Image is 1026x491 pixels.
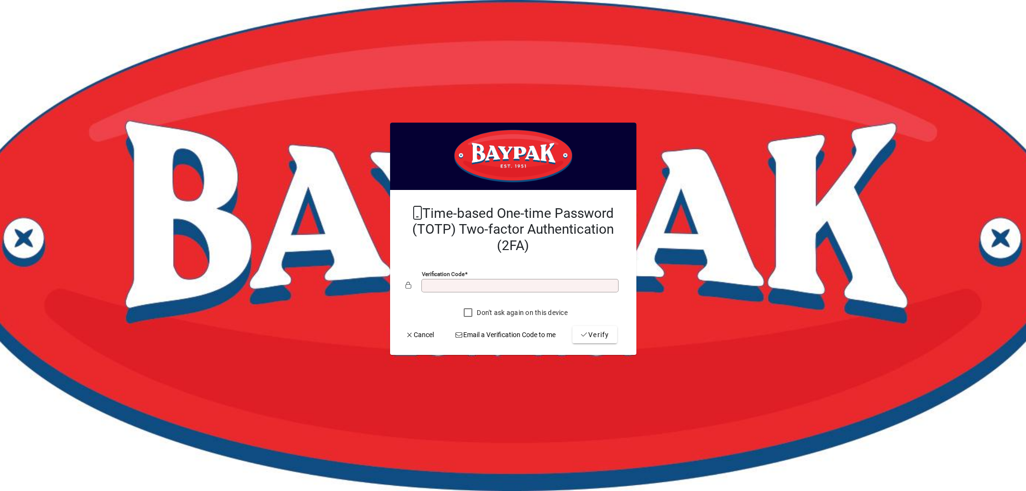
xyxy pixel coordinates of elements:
label: Don't ask again on this device [475,308,568,317]
h2: Time-based One-time Password (TOTP) Two-factor Authentication (2FA) [405,205,621,254]
span: Email a Verification Code to me [455,330,556,340]
button: Email a Verification Code to me [451,326,559,343]
button: Cancel [402,326,438,343]
span: Verify [580,330,609,340]
mat-label: Verification code [422,271,465,277]
span: Cancel [405,330,434,340]
button: Verify [572,326,617,343]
